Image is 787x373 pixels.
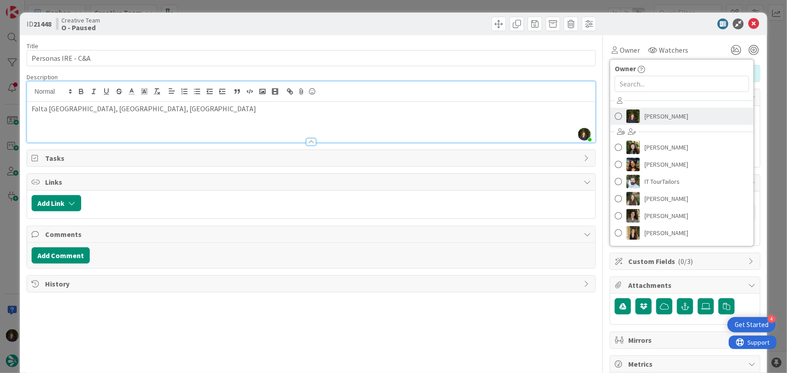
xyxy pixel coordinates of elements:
[626,109,640,123] img: MC
[626,192,640,205] img: IG
[19,1,41,12] span: Support
[644,175,680,188] span: IT TourTailors
[628,280,744,291] span: Attachments
[61,24,100,31] b: O - Paused
[27,50,596,66] input: type card name here...
[610,190,754,207] a: IG[PERSON_NAME]
[33,19,51,28] b: 21448
[626,158,640,171] img: DR
[727,317,776,332] div: Open Get Started checklist, remaining modules: 4
[768,315,776,323] div: 4
[628,335,744,346] span: Mirrors
[615,63,636,74] span: Owner
[45,153,580,164] span: Tasks
[626,226,640,240] img: SP
[626,141,640,154] img: BC
[32,247,90,264] button: Add Comment
[628,359,744,369] span: Metrics
[644,109,688,123] span: [PERSON_NAME]
[659,45,688,55] span: Watchers
[45,177,580,187] span: Links
[678,257,693,266] span: ( 0/3 )
[628,256,744,267] span: Custom Fields
[45,229,580,240] span: Comments
[644,209,688,223] span: [PERSON_NAME]
[610,139,754,156] a: BC[PERSON_NAME]
[620,45,640,55] span: Owner
[626,175,640,188] img: IT
[45,278,580,289] span: History
[644,192,688,205] span: [PERSON_NAME]
[610,173,754,190] a: ITIT TourTailors
[610,224,754,241] a: SP[PERSON_NAME]
[610,108,754,125] a: MC[PERSON_NAME]
[32,195,81,211] button: Add Link
[735,320,769,329] div: Get Started
[644,158,688,171] span: [PERSON_NAME]
[61,17,100,24] span: Creative Team
[27,18,51,29] span: ID
[578,128,591,141] img: OSJL0tKbxWQXy8f5HcXbcaBiUxSzdGq2.jpg
[626,209,640,223] img: MS
[610,156,754,173] a: DR[PERSON_NAME]
[32,104,591,114] p: Falta [GEOGRAPHIC_DATA], [GEOGRAPHIC_DATA], [GEOGRAPHIC_DATA]
[27,73,58,81] span: Description
[615,76,749,92] input: Search...
[27,42,38,50] label: Title
[610,207,754,224] a: MS[PERSON_NAME]
[644,141,688,154] span: [PERSON_NAME]
[644,226,688,240] span: [PERSON_NAME]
